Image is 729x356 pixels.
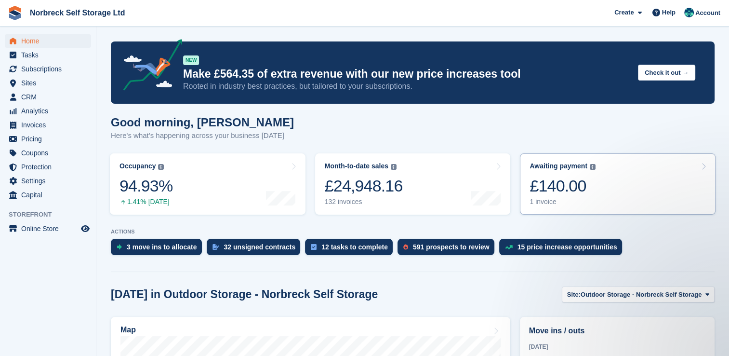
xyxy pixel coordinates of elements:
[5,62,91,76] a: menu
[325,176,403,196] div: £24,948.16
[305,239,398,260] a: 12 tasks to complete
[391,164,397,170] img: icon-info-grey-7440780725fd019a000dd9b08b2336e03edf1995a4989e88bcd33f0948082b44.svg
[183,67,630,81] p: Make £564.35 of extra revenue with our new price increases tool
[5,76,91,90] a: menu
[158,164,164,170] img: icon-info-grey-7440780725fd019a000dd9b08b2336e03edf1995a4989e88bcd33f0948082b44.svg
[505,245,513,249] img: price_increase_opportunities-93ffe204e8149a01c8c9dc8f82e8f89637d9d84a8eef4429ea346261dce0b2c0.svg
[111,229,715,235] p: ACTIONS
[115,39,183,94] img: price-adjustments-announcement-icon-8257ccfd72463d97f412b2fc003d46551f7dbcb40ab6d574587a9cd5c0d94...
[183,81,630,92] p: Rooted in industry best practices, but tailored to your subscriptions.
[110,153,305,215] a: Occupancy 94.93% 1.41% [DATE]
[8,6,22,20] img: stora-icon-8386f47178a22dfd0bd8f6a31ec36ba5ce8667c1dd55bd0f319d3a0aa187defe.svg
[120,326,136,334] h2: Map
[5,174,91,188] a: menu
[111,239,207,260] a: 3 move ins to allocate
[21,160,79,174] span: Protection
[212,244,219,250] img: contract_signature_icon-13c848040528278c33f63329250d36e43548de30e8caae1d1a13099fd9432cc5.svg
[517,243,617,251] div: 15 price increase opportunities
[21,34,79,48] span: Home
[499,239,627,260] a: 15 price increase opportunities
[403,244,408,250] img: prospect-51fa495bee0391a8d652442698ab0144808aea92771e9ea1ae160a38d050c398.svg
[684,8,694,17] img: Sally King
[529,325,705,337] h2: Move ins / outs
[21,146,79,160] span: Coupons
[183,55,199,65] div: NEW
[21,90,79,104] span: CRM
[5,132,91,146] a: menu
[9,210,96,219] span: Storefront
[530,198,596,206] div: 1 invoice
[590,164,596,170] img: icon-info-grey-7440780725fd019a000dd9b08b2336e03edf1995a4989e88bcd33f0948082b44.svg
[21,62,79,76] span: Subscriptions
[5,160,91,174] a: menu
[111,116,294,129] h1: Good morning, [PERSON_NAME]
[119,198,172,206] div: 1.41% [DATE]
[21,222,79,235] span: Online Store
[5,188,91,202] a: menu
[315,153,511,215] a: Month-to-date sales £24,948.16 132 invoices
[5,48,91,62] a: menu
[127,243,197,251] div: 3 move ins to allocate
[80,223,91,234] a: Preview store
[224,243,296,251] div: 32 unsigned contracts
[5,118,91,132] a: menu
[529,342,705,351] div: [DATE]
[5,222,91,235] a: menu
[695,8,720,18] span: Account
[567,290,581,300] span: Site:
[111,130,294,141] p: Here's what's happening across your business [DATE]
[662,8,676,17] span: Help
[520,153,716,215] a: Awaiting payment £140.00 1 invoice
[21,188,79,202] span: Capital
[311,244,317,250] img: task-75834270c22a3079a89374b754ae025e5fb1db73e45f91037f5363f120a921f8.svg
[207,239,305,260] a: 32 unsigned contracts
[325,162,388,170] div: Month-to-date sales
[21,48,79,62] span: Tasks
[5,34,91,48] a: menu
[321,243,388,251] div: 12 tasks to complete
[5,146,91,160] a: menu
[530,176,596,196] div: £140.00
[638,65,695,81] button: Check it out →
[26,5,129,21] a: Norbreck Self Storage Ltd
[117,244,122,250] img: move_ins_to_allocate_icon-fdf77a2bb77ea45bf5b3d319d69a93e2d87916cf1d5bf7949dd705db3b84f3ca.svg
[119,162,156,170] div: Occupancy
[614,8,634,17] span: Create
[581,290,702,300] span: Outdoor Storage - Norbreck Self Storage
[398,239,499,260] a: 591 prospects to review
[119,176,172,196] div: 94.93%
[21,104,79,118] span: Analytics
[21,132,79,146] span: Pricing
[413,243,490,251] div: 591 prospects to review
[530,162,587,170] div: Awaiting payment
[5,90,91,104] a: menu
[562,287,715,302] button: Site: Outdoor Storage - Norbreck Self Storage
[21,118,79,132] span: Invoices
[5,104,91,118] a: menu
[21,174,79,188] span: Settings
[325,198,403,206] div: 132 invoices
[21,76,79,90] span: Sites
[111,288,378,301] h2: [DATE] in Outdoor Storage - Norbreck Self Storage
